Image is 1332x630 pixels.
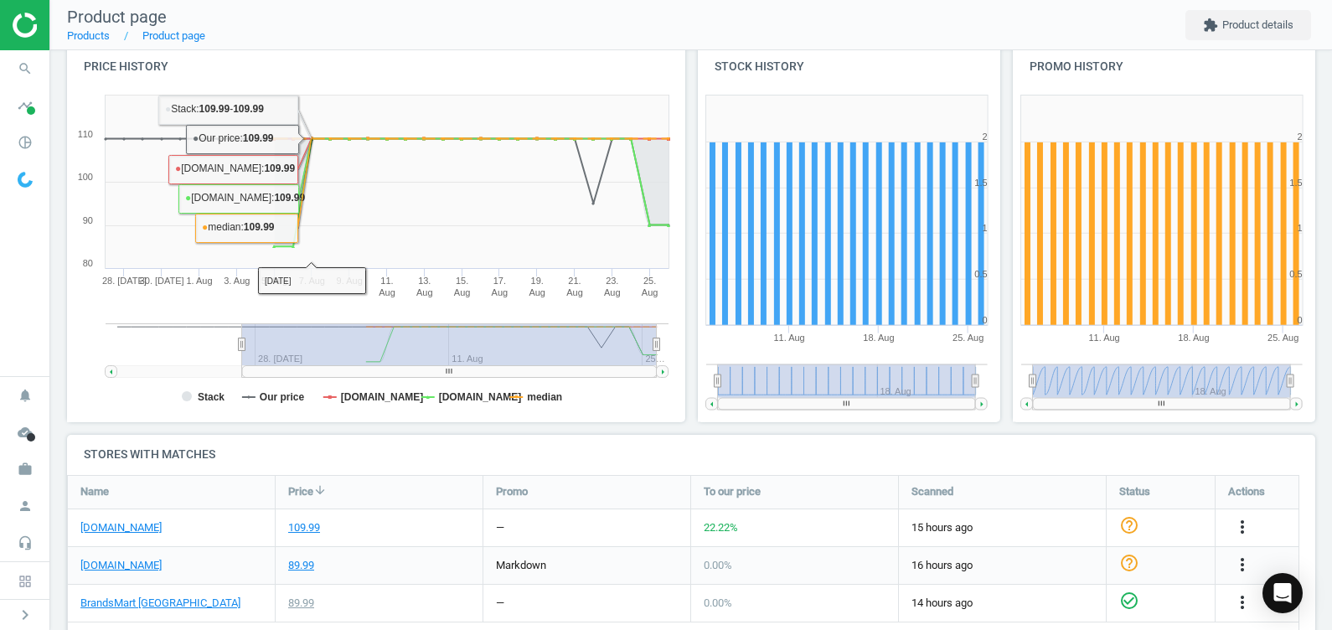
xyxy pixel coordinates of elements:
h4: Stock history [698,47,1000,86]
i: more_vert [1232,555,1252,575]
tspan: 13. [418,276,431,286]
i: headset_mic [9,527,41,559]
tspan: 30. [DATE] [140,276,184,286]
tspan: [DOMAIN_NAME] [439,391,522,403]
button: more_vert [1232,555,1252,576]
tspan: Aug [416,287,433,297]
i: help_outline [1119,553,1139,573]
div: 89.99 [288,558,314,573]
span: Status [1119,484,1150,499]
tspan: Aug [642,287,658,297]
text: 80 [83,258,93,268]
tspan: 25. Aug [953,333,984,343]
a: Product page [142,29,205,42]
tspan: 21. [568,276,581,286]
tspan: 28. [DATE] [102,276,147,286]
i: search [9,53,41,85]
tspan: median [527,391,562,403]
tspan: 18. Aug [863,333,894,343]
h4: Price history [67,47,685,86]
i: check_circle_outline [1119,591,1139,611]
tspan: [DOMAIN_NAME] [341,391,424,403]
span: markdown [496,559,546,571]
h4: Promo history [1013,47,1315,86]
i: timeline [9,90,41,121]
span: 16 hours ago [911,558,1093,573]
span: Actions [1228,484,1265,499]
i: chevron_right [15,605,35,625]
tspan: 11. Aug [773,333,804,343]
button: chevron_right [4,604,46,626]
a: BrandsMart [GEOGRAPHIC_DATA] [80,596,240,611]
tspan: Aug [379,287,395,297]
text: 2 [982,132,987,142]
i: cloud_done [9,416,41,448]
tspan: 17. [493,276,506,286]
span: Promo [496,484,528,499]
tspan: 18. Aug [1178,333,1209,343]
span: 14 hours ago [911,596,1093,611]
text: 1 [982,223,987,233]
text: 100 [78,172,93,182]
tspan: 9. Aug [337,276,363,286]
span: Price [288,484,313,499]
div: Open Intercom Messenger [1262,573,1303,613]
text: 90 [83,215,93,225]
button: extensionProduct details [1185,10,1311,40]
img: wGWNvw8QSZomAAAAABJRU5ErkJggg== [18,172,33,188]
span: Scanned [911,484,953,499]
a: Products [67,29,110,42]
tspan: Our price [260,391,305,403]
text: 110 [78,129,93,139]
tspan: 3. Aug [224,276,250,286]
span: To our price [704,484,761,499]
span: 0.00 % [704,596,732,609]
i: extension [1203,18,1218,33]
tspan: 7. Aug [299,276,325,286]
i: more_vert [1232,592,1252,612]
a: [DOMAIN_NAME] [80,520,162,535]
button: more_vert [1232,517,1252,539]
text: 1 [1298,223,1303,233]
img: ajHJNr6hYgQAAAAASUVORK5CYII= [13,13,132,38]
span: 0.00 % [704,559,732,571]
span: 15 hours ago [911,520,1093,535]
i: help_outline [1119,515,1139,535]
tspan: Aug [566,287,583,297]
i: notifications [9,380,41,411]
tspan: Aug [454,287,471,297]
div: 89.99 [288,596,314,611]
tspan: Aug [492,287,509,297]
div: — [496,520,504,535]
tspan: 1. Aug [186,276,212,286]
text: 0 [982,315,987,325]
tspan: 23. [606,276,618,286]
span: Name [80,484,109,499]
h4: Stores with matches [67,435,1315,474]
span: 22.22 % [704,521,738,534]
tspan: Aug [604,287,621,297]
i: pie_chart_outlined [9,127,41,158]
text: 0.5 [1289,269,1302,279]
div: 109.99 [288,520,320,535]
a: [DOMAIN_NAME] [80,558,162,573]
tspan: 25. [643,276,656,286]
text: 1.5 [1289,178,1302,188]
button: more_vert [1232,592,1252,614]
i: work [9,453,41,485]
tspan: 25. Aug [1267,333,1298,343]
tspan: Stack [198,391,225,403]
tspan: 19. [531,276,544,286]
tspan: 15. [456,276,468,286]
tspan: 11. Aug [1088,333,1119,343]
text: 0 [1298,315,1303,325]
i: arrow_downward [313,483,327,497]
tspan: 25… [645,354,664,364]
text: 2 [1298,132,1303,142]
tspan: Aug [529,287,545,297]
tspan: 11. [380,276,393,286]
i: more_vert [1232,517,1252,537]
div: — [496,596,504,611]
text: 1.5 [974,178,987,188]
i: person [9,490,41,522]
